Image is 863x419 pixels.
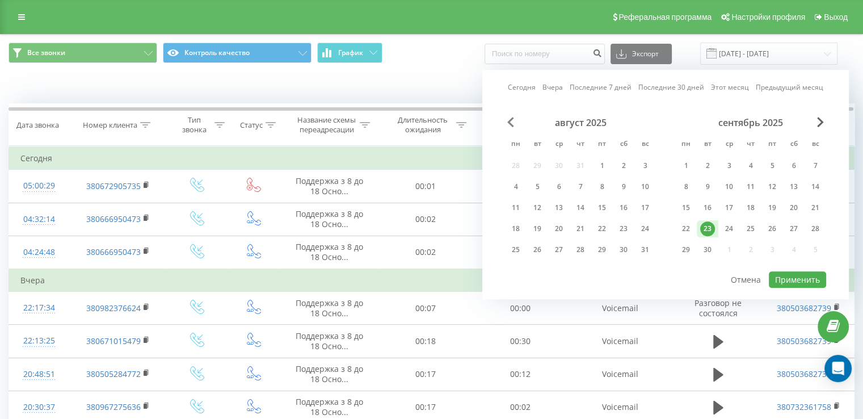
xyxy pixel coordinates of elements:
div: 2 [616,158,631,173]
abbr: среда [550,136,567,153]
div: ср 10 сент. 2025 г. [718,178,740,195]
div: сб 2 авг. 2025 г. [613,157,634,174]
div: 17 [638,200,652,215]
div: сб 9 авг. 2025 г. [613,178,634,195]
abbr: понедельник [677,136,694,153]
div: пт 1 авг. 2025 г. [591,157,613,174]
div: вт 16 сент. 2025 г. [697,199,718,216]
div: 25 [743,221,758,236]
abbr: вторник [699,136,716,153]
span: Поддержка з 8 до 18 Осно... [296,330,363,351]
div: пт 22 авг. 2025 г. [591,220,613,237]
div: ср 6 авг. 2025 г. [548,178,570,195]
td: 00:00 [473,170,567,203]
a: 380503682739 [777,303,831,313]
span: Настройки профиля [731,12,805,22]
div: 27 [552,242,566,257]
div: 16 [616,200,631,215]
div: 19 [530,221,545,236]
div: 05:00:29 [20,175,58,197]
div: 30 [700,242,715,257]
td: Вчера [9,269,854,292]
div: пт 19 сент. 2025 г. [761,199,783,216]
a: Сегодня [508,82,536,93]
div: чт 7 авг. 2025 г. [570,178,591,195]
div: 6 [552,179,566,194]
div: чт 11 сент. 2025 г. [740,178,761,195]
a: 380732361758 [777,401,831,412]
div: вс 21 сент. 2025 г. [805,199,826,216]
span: Поддержка з 8 до 18 Осно... [296,363,363,384]
span: Поддержка з 8 до 18 Осно... [296,208,363,229]
span: Разговор не состоялся [694,298,742,319]
div: 15 [595,200,609,215]
div: сб 23 авг. 2025 г. [613,220,634,237]
div: 20 [786,200,801,215]
td: 00:02 [378,203,473,236]
div: ср 20 авг. 2025 г. [548,220,570,237]
div: 24 [722,221,736,236]
a: 380503682739 [777,336,831,346]
div: 16 [700,200,715,215]
div: 19 [765,200,780,215]
div: 15 [679,200,693,215]
abbr: воскресенье [807,136,824,153]
div: вс 7 сент. 2025 г. [805,157,826,174]
div: чт 21 авг. 2025 г. [570,220,591,237]
div: ср 3 сент. 2025 г. [718,157,740,174]
div: 20:30:37 [20,396,58,418]
div: 23 [616,221,631,236]
div: 27 [786,221,801,236]
td: 00:07 [378,292,473,325]
div: чт 25 сент. 2025 г. [740,220,761,237]
div: 9 [700,179,715,194]
div: 4 [508,179,523,194]
div: 12 [765,179,780,194]
td: 00:00 [473,236,567,269]
div: 9 [616,179,631,194]
div: Статус [240,120,263,130]
div: 10 [638,179,652,194]
td: 00:12 [473,358,567,391]
div: вс 10 авг. 2025 г. [634,178,656,195]
div: вт 23 сент. 2025 г. [697,220,718,237]
div: Длительность ожидания [393,115,453,135]
abbr: воскресенье [637,136,654,153]
div: пн 25 авг. 2025 г. [505,241,527,258]
div: пн 18 авг. 2025 г. [505,220,527,237]
td: Сегодня [9,147,854,170]
a: Вчера [542,82,563,93]
a: 380505284772 [86,368,141,379]
td: Voicemail [567,325,673,358]
div: 13 [786,179,801,194]
span: Next Month [817,117,824,127]
div: 14 [808,179,823,194]
span: Поддержка з 8 до 18 Осно... [296,175,363,196]
div: 14 [573,200,588,215]
div: ср 17 сент. 2025 г. [718,199,740,216]
div: вс 24 авг. 2025 г. [634,220,656,237]
a: 380671015479 [86,336,141,346]
span: Поддержка з 8 до 18 Осно... [296,396,363,417]
div: 28 [808,221,823,236]
a: Последние 7 дней [570,82,632,93]
div: вс 3 авг. 2025 г. [634,157,656,174]
a: Предыдущий месяц [756,82,823,93]
div: пт 29 авг. 2025 г. [591,241,613,258]
div: 4 [743,158,758,173]
a: 380982376624 [86,303,141,313]
abbr: понедельник [507,136,524,153]
div: 23 [700,221,715,236]
div: сб 30 авг. 2025 г. [613,241,634,258]
div: 04:24:48 [20,241,58,263]
span: График [338,49,363,57]
div: пн 11 авг. 2025 г. [505,199,527,216]
div: 22 [679,221,693,236]
div: сб 27 сент. 2025 г. [783,220,805,237]
td: 00:01 [378,170,473,203]
div: 12 [530,200,545,215]
div: 24 [638,221,652,236]
span: Previous Month [507,117,514,127]
div: вт 2 сент. 2025 г. [697,157,718,174]
div: 20 [552,221,566,236]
